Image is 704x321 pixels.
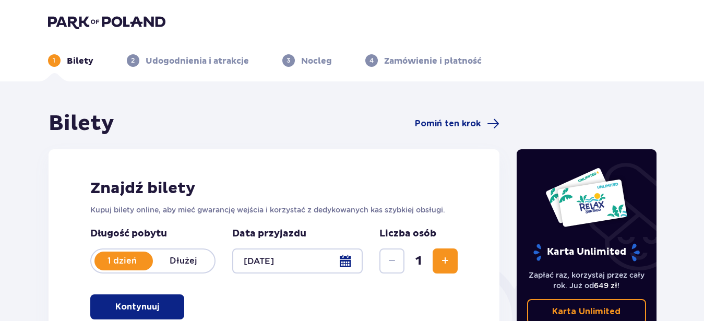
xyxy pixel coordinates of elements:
div: 4Zamówienie i płatność [365,54,482,67]
p: Kontynuuj [115,301,159,313]
p: 1 dzień [91,255,153,267]
p: 1 [53,56,55,65]
span: 1 [407,253,431,269]
a: Pomiń ten krok [415,117,499,130]
p: Długość pobytu [90,228,216,240]
span: 649 zł [594,281,617,290]
p: Data przyjazdu [232,228,306,240]
p: Karta Unlimited [552,306,621,317]
p: 2 [131,56,135,65]
p: Zapłać raz, korzystaj przez cały rok. Już od ! [527,270,646,291]
span: Pomiń ten krok [415,118,481,129]
div: 1Bilety [48,54,93,67]
p: 4 [369,56,374,65]
p: Kupuj bilety online, aby mieć gwarancję wejścia i korzystać z dedykowanych kas szybkiej obsługi. [90,205,458,215]
p: Zamówienie i płatność [384,55,482,67]
button: Kontynuuj [90,294,184,319]
p: Liczba osób [379,228,436,240]
h2: Znajdź bilety [90,179,458,198]
img: Park of Poland logo [48,15,165,29]
p: Dłużej [153,255,214,267]
button: Zwiększ [433,248,458,274]
img: Dwie karty całoroczne do Suntago z napisem 'UNLIMITED RELAX', na białym tle z tropikalnymi liśćmi... [545,167,628,228]
button: Zmniejsz [379,248,404,274]
p: Bilety [67,55,93,67]
p: Karta Unlimited [532,243,641,261]
p: Udogodnienia i atrakcje [146,55,249,67]
h1: Bilety [49,111,114,137]
div: 2Udogodnienia i atrakcje [127,54,249,67]
p: 3 [287,56,290,65]
div: 3Nocleg [282,54,332,67]
p: Nocleg [301,55,332,67]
